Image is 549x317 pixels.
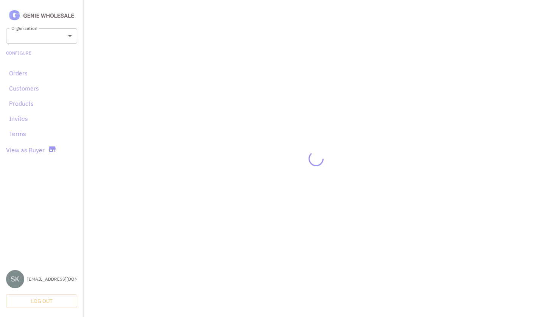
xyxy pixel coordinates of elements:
a: Configure [6,50,31,56]
div: [EMAIL_ADDRESS][DOMAIN_NAME] [27,276,77,283]
a: View as Buyer [6,145,45,155]
img: Logo [6,9,77,22]
a: Invites [9,114,74,123]
button: Log Out [6,294,77,308]
a: Orders [9,69,74,78]
a: Customers [9,84,74,93]
img: skycastles2025+18@gmail.com [6,270,24,288]
label: Organization [11,25,37,31]
a: Products [9,99,74,108]
a: Terms [9,129,74,138]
